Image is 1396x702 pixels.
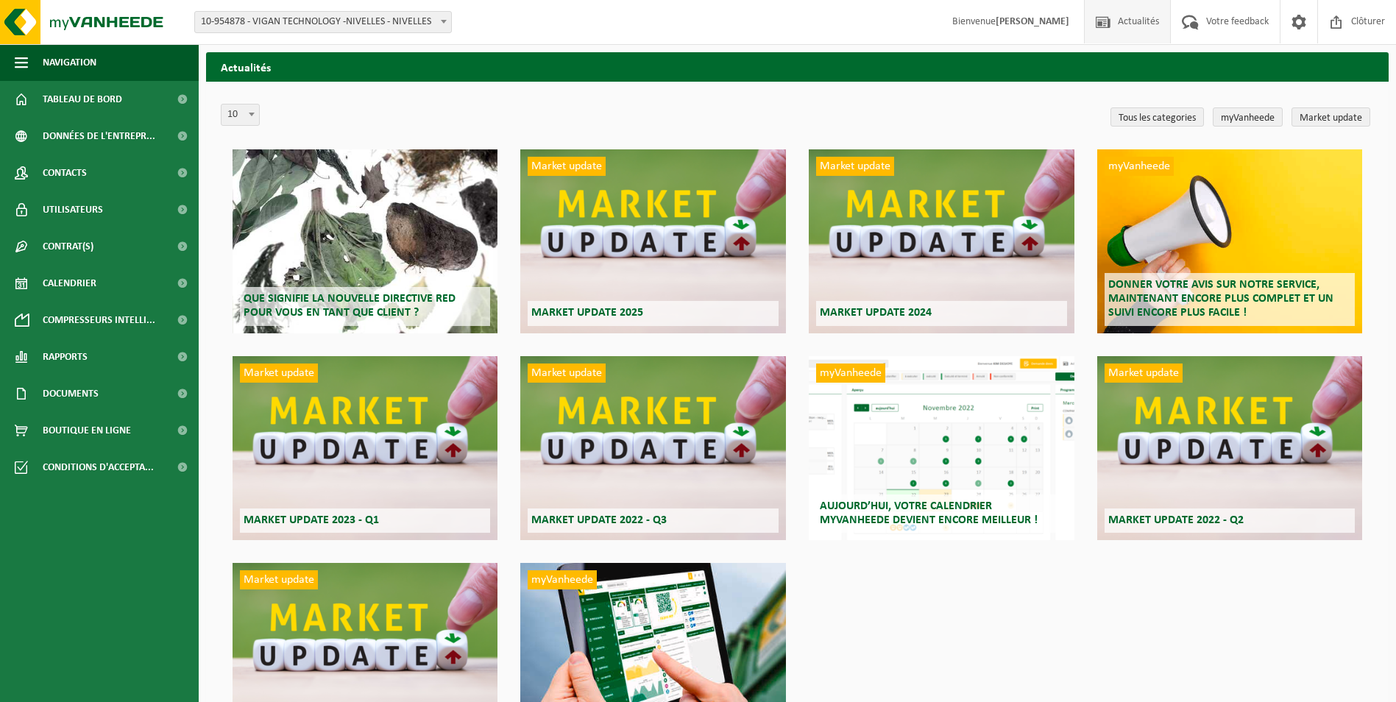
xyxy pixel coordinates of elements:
span: Market update [816,157,894,176]
a: Market update Market update 2022 - Q2 [1097,356,1362,540]
span: Market update [528,364,606,383]
span: Calendrier [43,265,96,302]
span: Tableau de bord [43,81,122,118]
span: Utilisateurs [43,191,103,228]
span: Donner votre avis sur notre service, maintenant encore plus complet et un suivi encore plus facile ! [1108,279,1333,319]
span: myVanheede [1105,157,1174,176]
a: Que signifie la nouvelle directive RED pour vous en tant que client ? [233,149,497,333]
span: Documents [43,375,99,412]
a: Market update Market update 2022 - Q3 [520,356,785,540]
span: Market update 2023 - Q1 [244,514,379,526]
span: 10-954878 - VIGAN TECHNOLOGY -NIVELLES - NIVELLES [194,11,452,33]
span: Market update 2022 - Q2 [1108,514,1244,526]
span: Conditions d'accepta... [43,449,154,486]
span: Que signifie la nouvelle directive RED pour vous en tant que client ? [244,293,456,319]
span: Market update [528,157,606,176]
span: Rapports [43,338,88,375]
span: Market update [240,364,318,383]
a: Market update Market update 2025 [520,149,785,333]
span: 10-954878 - VIGAN TECHNOLOGY -NIVELLES - NIVELLES [195,12,451,32]
span: Market update [240,570,318,589]
span: Market update 2025 [531,307,643,319]
span: Boutique en ligne [43,412,131,449]
a: Market update Market update 2024 [809,149,1074,333]
span: Contrat(s) [43,228,93,265]
span: 10 [221,104,260,126]
span: Aujourd’hui, votre calendrier myVanheede devient encore meilleur ! [820,500,1038,526]
h2: Actualités [206,52,1389,81]
a: Tous les categories [1110,107,1204,127]
a: myVanheede Aujourd’hui, votre calendrier myVanheede devient encore meilleur ! [809,356,1074,540]
span: Navigation [43,44,96,81]
span: Compresseurs intelli... [43,302,155,338]
span: myVanheede [816,364,885,383]
span: myVanheede [528,570,597,589]
span: 10 [222,104,259,125]
span: Market update 2024 [820,307,932,319]
a: myVanheede [1213,107,1283,127]
span: Market update 2022 - Q3 [531,514,667,526]
strong: [PERSON_NAME] [996,16,1069,27]
a: myVanheede Donner votre avis sur notre service, maintenant encore plus complet et un suivi encore... [1097,149,1362,333]
span: Données de l'entrepr... [43,118,155,155]
a: Market update [1292,107,1370,127]
a: Market update Market update 2023 - Q1 [233,356,497,540]
span: Market update [1105,364,1183,383]
span: Contacts [43,155,87,191]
